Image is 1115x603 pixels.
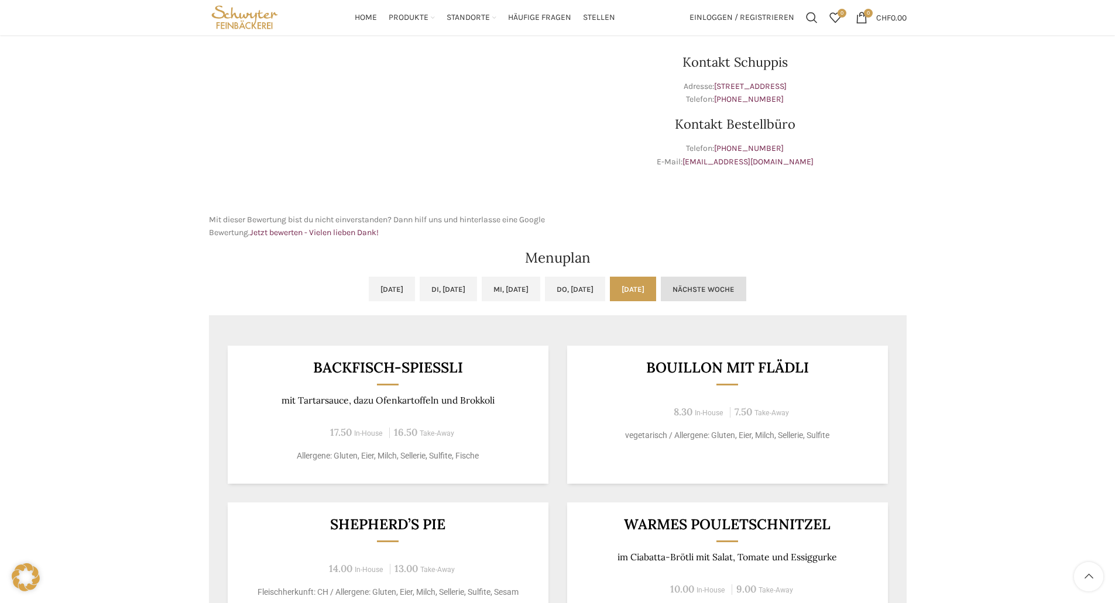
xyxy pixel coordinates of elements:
h3: Backfisch-Spiessli [242,360,534,375]
a: Häufige Fragen [508,6,571,29]
a: Home [355,6,377,29]
a: [EMAIL_ADDRESS][DOMAIN_NAME] [682,157,814,167]
span: CHF [876,12,891,22]
span: In-House [697,586,725,594]
a: Standorte [447,6,496,29]
span: Einloggen / Registrieren [689,13,794,22]
a: 0 [824,6,847,29]
a: 0 CHF0.00 [850,6,912,29]
p: vegetarisch / Allergene: Gluten, Eier, Milch, Sellerie, Sulfite [581,429,873,442]
span: 14.00 [329,562,352,575]
a: Suchen [800,6,824,29]
span: 0 [864,9,873,18]
span: 8.30 [674,405,692,418]
span: 17.50 [330,426,352,439]
a: Stellen [583,6,615,29]
span: In-House [354,429,383,437]
a: Site logo [209,12,281,22]
span: 16.50 [394,426,417,439]
span: In-House [695,409,723,417]
span: 10.00 [670,583,694,595]
span: 7.50 [735,405,752,418]
span: Take-Away [754,409,789,417]
span: Standorte [447,12,490,23]
a: [DATE] [369,277,415,301]
a: [PHONE_NUMBER] [714,143,784,153]
a: Mi, [DATE] [482,277,540,301]
a: Einloggen / Registrieren [684,6,800,29]
span: Take-Away [759,586,793,594]
a: Scroll to top button [1074,562,1103,591]
p: Telefon: E-Mail: [564,142,907,168]
p: mit Tartarsauce, dazu Ofenkartoffeln und Brokkoli [242,395,534,406]
a: [STREET_ADDRESS] [714,81,787,91]
span: 0 [838,9,846,18]
h3: Warmes Pouletschnitzel [581,517,873,532]
h3: Kontakt Bestellbüro [564,118,907,130]
a: [DATE] [610,277,656,301]
p: im Ciabatta-Brötli mit Salat, Tomate und Essiggurke [581,552,873,563]
a: Jetzt bewerten - Vielen lieben Dank! [250,228,379,237]
span: In-House [355,566,383,574]
div: Main navigation [286,6,683,29]
a: Do, [DATE] [545,277,605,301]
span: Take-Away [420,429,454,437]
p: Allergene: Gluten, Eier, Milch, Sellerie, Sulfite, Fische [242,450,534,462]
span: 9.00 [736,583,756,595]
span: Häufige Fragen [508,12,571,23]
p: Mit dieser Bewertung bist du nicht einverstanden? Dann hilf uns und hinterlasse eine Google Bewer... [209,213,552,240]
span: Home [355,12,377,23]
a: Di, [DATE] [420,277,477,301]
span: 13.00 [394,562,418,575]
iframe: schwyter schuppis [209,26,552,202]
p: Adresse: Telefon: [564,80,907,106]
div: Meine Wunschliste [824,6,847,29]
h3: Kontakt Schuppis [564,56,907,68]
span: Stellen [583,12,615,23]
p: Fleischherkunft: CH / Allergene: Gluten, Eier, Milch, Sellerie, Sulfite, Sesam [242,586,534,598]
h3: Bouillon mit Flädli [581,360,873,375]
span: Produkte [389,12,428,23]
h3: Shepherd’s Pie [242,517,534,532]
a: Produkte [389,6,435,29]
a: Nächste Woche [661,277,746,301]
a: [PHONE_NUMBER] [714,94,784,104]
bdi: 0.00 [876,12,907,22]
span: Take-Away [420,566,455,574]
h2: Menuplan [209,251,907,265]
